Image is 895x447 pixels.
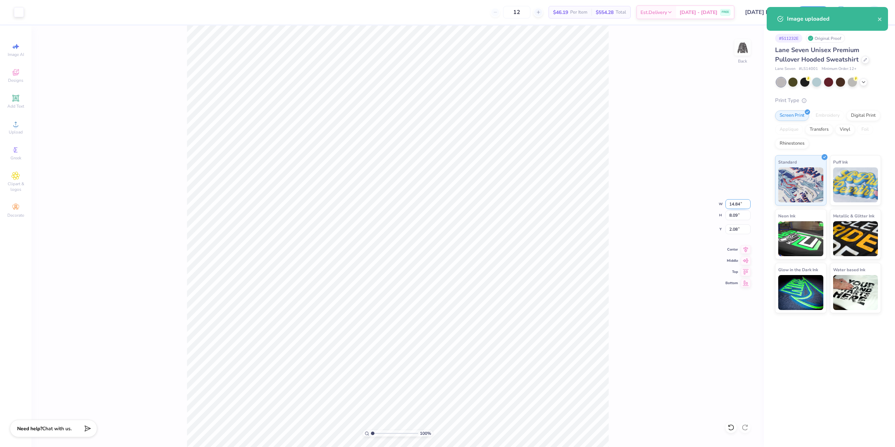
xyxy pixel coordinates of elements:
[833,275,878,310] img: Water based Ink
[680,9,717,16] span: [DATE] - [DATE]
[775,66,795,72] span: Lane Seven
[857,124,873,135] div: Foil
[725,269,738,274] span: Top
[805,124,833,135] div: Transfers
[778,221,823,256] img: Neon Ink
[570,9,587,16] span: Per Item
[738,58,747,64] div: Back
[42,425,72,432] span: Chat with us.
[725,258,738,263] span: Middle
[8,78,23,83] span: Designs
[833,167,878,202] img: Puff Ink
[736,41,750,55] img: Back
[778,158,797,166] span: Standard
[778,266,818,273] span: Glow in the Dark Ink
[9,129,23,135] span: Upload
[833,221,878,256] img: Metallic & Glitter Ink
[722,10,729,15] span: FREE
[822,66,857,72] span: Minimum Order: 12 +
[616,9,626,16] span: Total
[778,212,795,219] span: Neon Ink
[775,138,809,149] div: Rhinestones
[833,212,874,219] span: Metallic & Glitter Ink
[846,110,880,121] div: Digital Print
[553,9,568,16] span: $46.19
[787,15,878,23] div: Image uploaded
[7,103,24,109] span: Add Text
[10,155,21,161] span: Greek
[778,167,823,202] img: Standard
[878,15,882,23] button: close
[806,34,845,43] div: Original Proof
[775,124,803,135] div: Applique
[835,124,855,135] div: Vinyl
[420,430,431,437] span: 100 %
[8,52,24,57] span: Image AI
[7,212,24,218] span: Decorate
[775,96,881,104] div: Print Type
[775,110,809,121] div: Screen Print
[811,110,844,121] div: Embroidery
[596,9,614,16] span: $554.28
[833,266,865,273] span: Water based Ink
[778,275,823,310] img: Glow in the Dark Ink
[775,46,859,64] span: Lane Seven Unisex Premium Pullover Hooded Sweatshirt
[17,425,42,432] strong: Need help?
[725,247,738,252] span: Center
[775,34,802,43] div: # 511232E
[833,158,848,166] span: Puff Ink
[799,66,818,72] span: # LS14001
[725,281,738,286] span: Bottom
[740,5,791,19] input: Untitled Design
[640,9,667,16] span: Est. Delivery
[3,181,28,192] span: Clipart & logos
[503,6,530,19] input: – –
